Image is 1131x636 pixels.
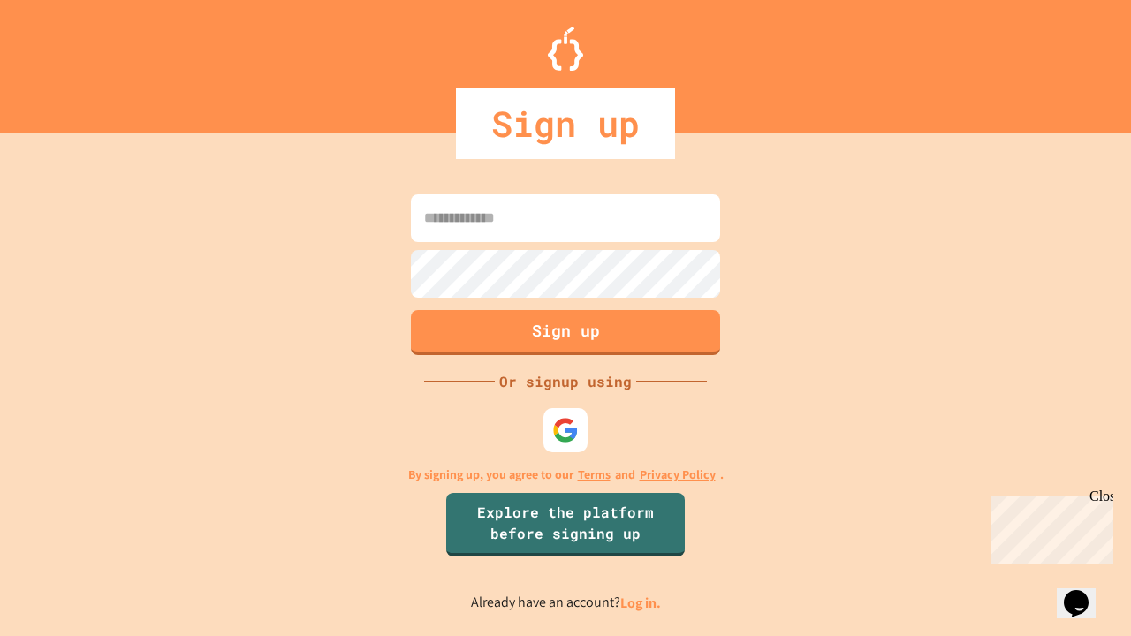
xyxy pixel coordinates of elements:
[620,594,661,612] a: Log in.
[984,488,1113,564] iframe: chat widget
[471,592,661,614] p: Already have an account?
[548,26,583,71] img: Logo.svg
[7,7,122,112] div: Chat with us now!Close
[408,466,724,484] p: By signing up, you agree to our and .
[552,417,579,443] img: google-icon.svg
[578,466,611,484] a: Terms
[1057,565,1113,618] iframe: chat widget
[446,493,685,556] a: Explore the platform before signing up
[456,88,675,159] div: Sign up
[495,371,636,392] div: Or signup using
[640,466,716,484] a: Privacy Policy
[411,310,720,355] button: Sign up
